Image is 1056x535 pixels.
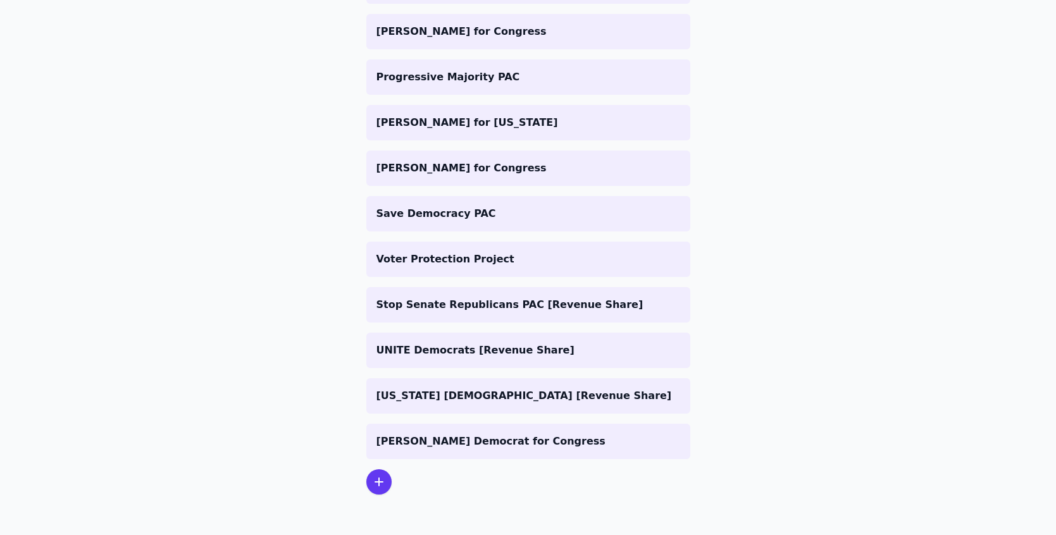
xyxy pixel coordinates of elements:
a: [PERSON_NAME] for Congress [366,151,690,186]
a: Progressive Majority PAC [366,59,690,95]
p: [PERSON_NAME] for [US_STATE] [376,115,680,130]
p: Save Democracy PAC [376,206,680,221]
p: Progressive Majority PAC [376,70,680,85]
a: UNITE Democrats [Revenue Share] [366,333,690,368]
a: Save Democracy PAC [366,196,690,231]
a: Stop Senate Republicans PAC [Revenue Share] [366,287,690,323]
p: Stop Senate Republicans PAC [Revenue Share] [376,297,680,312]
a: Voter Protection Project [366,242,690,277]
a: [PERSON_NAME] for Congress [366,14,690,49]
a: [US_STATE] [DEMOGRAPHIC_DATA] [Revenue Share] [366,378,690,414]
p: [PERSON_NAME] for Congress [376,24,680,39]
a: [PERSON_NAME] Democrat for Congress [366,424,690,459]
p: [US_STATE] [DEMOGRAPHIC_DATA] [Revenue Share] [376,388,680,403]
p: Voter Protection Project [376,252,680,267]
p: UNITE Democrats [Revenue Share] [376,343,680,358]
a: [PERSON_NAME] for [US_STATE] [366,105,690,140]
p: [PERSON_NAME] Democrat for Congress [376,434,680,449]
p: [PERSON_NAME] for Congress [376,161,680,176]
